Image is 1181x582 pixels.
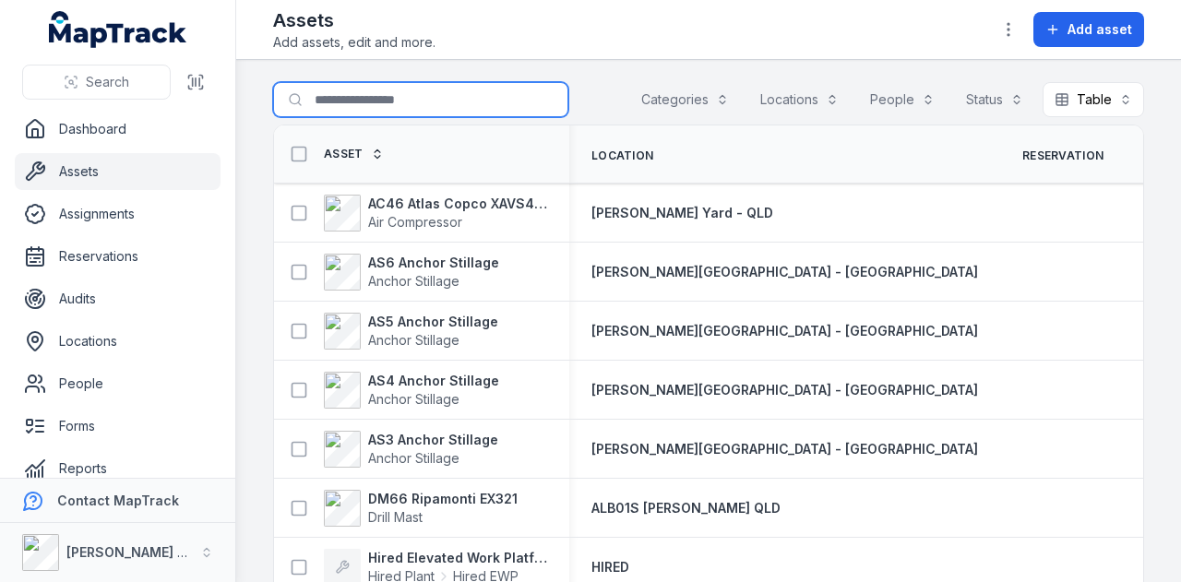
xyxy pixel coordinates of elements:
[368,549,547,567] strong: Hired Elevated Work Platform
[15,238,221,275] a: Reservations
[22,65,171,100] button: Search
[591,441,978,457] span: [PERSON_NAME][GEOGRAPHIC_DATA] - [GEOGRAPHIC_DATA]
[858,82,947,117] button: People
[591,264,978,279] span: [PERSON_NAME][GEOGRAPHIC_DATA] - [GEOGRAPHIC_DATA]
[15,280,221,317] a: Audits
[1022,148,1103,163] span: Reservation
[324,195,547,232] a: AC46 Atlas Copco XAVS450Air Compressor
[15,365,221,402] a: People
[591,205,773,220] span: [PERSON_NAME] Yard - QLD
[954,82,1035,117] button: Status
[324,147,364,161] span: Asset
[591,263,978,281] a: [PERSON_NAME][GEOGRAPHIC_DATA] - [GEOGRAPHIC_DATA]
[591,323,978,339] span: [PERSON_NAME][GEOGRAPHIC_DATA] - [GEOGRAPHIC_DATA]
[368,509,423,525] span: Drill Mast
[368,431,498,449] strong: AS3 Anchor Stillage
[324,431,498,468] a: AS3 Anchor StillageAnchor Stillage
[15,196,221,232] a: Assignments
[368,490,518,508] strong: DM66 Ripamonti EX321
[368,391,459,407] span: Anchor Stillage
[748,82,851,117] button: Locations
[591,382,978,398] span: [PERSON_NAME][GEOGRAPHIC_DATA] - [GEOGRAPHIC_DATA]
[368,214,462,230] span: Air Compressor
[368,372,499,390] strong: AS4 Anchor Stillage
[324,372,499,409] a: AS4 Anchor StillageAnchor Stillage
[591,148,653,163] span: Location
[368,254,499,272] strong: AS6 Anchor Stillage
[368,313,498,331] strong: AS5 Anchor Stillage
[591,322,978,340] a: [PERSON_NAME][GEOGRAPHIC_DATA] - [GEOGRAPHIC_DATA]
[591,500,781,516] span: ALB01S [PERSON_NAME] QLD
[15,111,221,148] a: Dashboard
[591,440,978,458] a: [PERSON_NAME][GEOGRAPHIC_DATA] - [GEOGRAPHIC_DATA]
[368,195,547,213] strong: AC46 Atlas Copco XAVS450
[15,450,221,487] a: Reports
[49,11,187,48] a: MapTrack
[15,323,221,360] a: Locations
[15,408,221,445] a: Forms
[15,153,221,190] a: Assets
[368,332,459,348] span: Anchor Stillage
[591,204,773,222] a: [PERSON_NAME] Yard - QLD
[629,82,741,117] button: Categories
[1068,20,1132,39] span: Add asset
[591,381,978,399] a: [PERSON_NAME][GEOGRAPHIC_DATA] - [GEOGRAPHIC_DATA]
[273,7,435,33] h2: Assets
[273,33,435,52] span: Add assets, edit and more.
[368,450,459,466] span: Anchor Stillage
[86,73,129,91] span: Search
[324,490,518,527] a: DM66 Ripamonti EX321Drill Mast
[1033,12,1144,47] button: Add asset
[57,493,179,508] strong: Contact MapTrack
[368,273,459,289] span: Anchor Stillage
[66,544,218,560] strong: [PERSON_NAME] Group
[324,254,499,291] a: AS6 Anchor StillageAnchor Stillage
[591,499,781,517] a: ALB01S [PERSON_NAME] QLD
[1043,82,1144,117] button: Table
[591,559,629,575] span: HIRED
[324,147,384,161] a: Asset
[324,313,498,350] a: AS5 Anchor StillageAnchor Stillage
[591,558,629,576] a: HIRED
